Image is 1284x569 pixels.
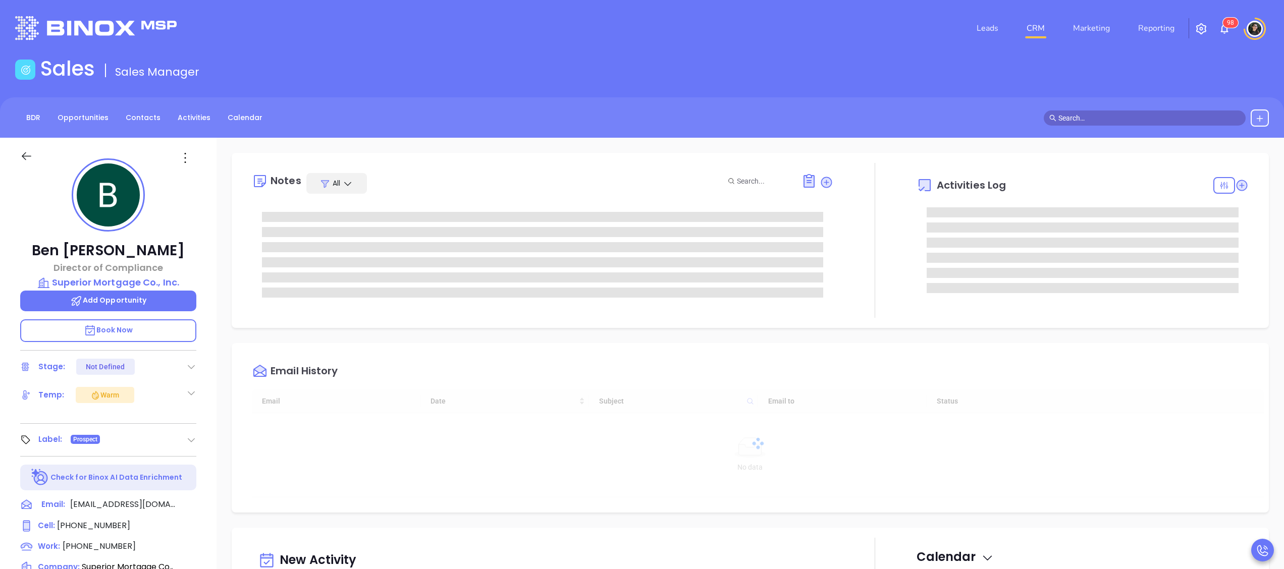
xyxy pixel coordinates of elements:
a: BDR [20,109,46,126]
a: Calendar [222,109,269,126]
span: 9 [1227,19,1231,26]
span: All [333,178,340,188]
span: [PHONE_NUMBER] [57,520,130,531]
span: Email: [41,498,65,511]
span: Work: [38,541,60,551]
input: Search... [737,176,790,187]
a: Activities [172,109,217,126]
img: user [1247,21,1263,37]
p: Ben [PERSON_NAME] [20,242,196,260]
div: Label: [38,432,63,447]
span: Calendar [917,548,994,565]
span: 8 [1231,19,1234,26]
sup: 98 [1223,18,1238,28]
p: Director of Compliance [20,261,196,274]
a: Reporting [1134,18,1179,38]
span: [PHONE_NUMBER] [63,540,136,552]
div: Temp: [38,387,65,403]
span: Activities Log [937,180,1006,190]
img: Ai-Enrich-DaqCidB-.svg [31,469,49,486]
span: Book Now [84,325,133,335]
img: profile-user [77,163,140,226]
p: Check for Binox AI Data Enrichment [50,472,182,483]
div: Warm [90,389,119,401]
div: Not Defined [86,359,125,375]
img: iconNotification [1218,23,1231,35]
img: iconSetting [1195,23,1207,35]
a: Marketing [1069,18,1114,38]
h1: Sales [40,56,95,81]
a: Leads [973,18,1002,38]
img: logo [15,16,177,40]
span: search [1049,115,1056,122]
span: [EMAIL_ADDRESS][DOMAIN_NAME] [70,498,176,510]
span: Prospect [73,434,98,445]
a: Opportunities [51,109,115,126]
a: Contacts [120,109,167,126]
div: Notes [271,176,301,186]
span: Add Opportunity [70,295,147,305]
span: Cell : [38,520,55,531]
a: CRM [1023,18,1049,38]
div: Email History [271,366,338,379]
div: Stage: [38,359,66,374]
input: Search… [1058,112,1240,124]
span: Sales Manager [115,64,199,80]
a: Superior Mortgage Co., Inc. [20,275,196,290]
